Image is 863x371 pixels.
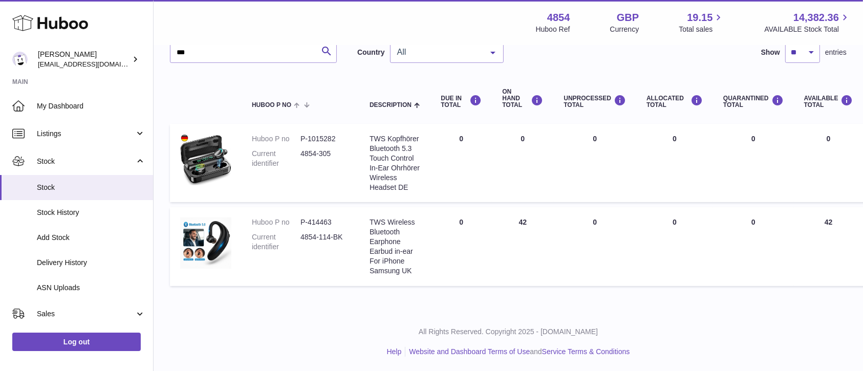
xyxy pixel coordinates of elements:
span: Huboo P no [252,102,291,108]
a: Service Terms & Conditions [542,347,630,356]
label: Country [357,48,385,57]
a: 14,382.36 AVAILABLE Stock Total [764,11,851,34]
dd: P-414463 [300,217,349,227]
span: AVAILABLE Stock Total [764,25,851,34]
span: ASN Uploads [37,283,145,293]
td: 0 [553,207,636,286]
p: All Rights Reserved. Copyright 2025 - [DOMAIN_NAME] [162,327,855,337]
span: Delivery History [37,258,145,268]
div: QUARANTINED Total [723,95,784,108]
label: Show [761,48,780,57]
dt: Huboo P no [252,134,300,144]
a: Help [387,347,402,356]
div: [PERSON_NAME] [38,50,130,69]
span: Add Stock [37,233,145,243]
span: 0 [751,218,756,226]
a: Log out [12,333,141,351]
td: 0 [553,124,636,202]
span: Stock [37,157,135,166]
span: entries [825,48,847,57]
div: ALLOCATED Total [646,95,703,108]
td: 0 [430,207,492,286]
span: 0 [751,135,756,143]
span: Stock [37,183,145,192]
td: 0 [636,124,713,202]
div: Huboo Ref [536,25,570,34]
dt: Current identifier [252,149,300,168]
span: 14,382.36 [793,11,839,25]
span: 19.15 [687,11,713,25]
img: product image [180,217,231,269]
span: Total sales [679,25,724,34]
strong: 4854 [547,11,570,25]
span: [EMAIL_ADDRESS][DOMAIN_NAME] [38,60,150,68]
li: and [405,347,630,357]
img: jimleo21@yahoo.gr [12,52,28,67]
td: 0 [636,207,713,286]
td: 0 [430,124,492,202]
span: Description [370,102,412,108]
span: Listings [37,129,135,139]
dt: Current identifier [252,232,300,252]
dd: P-1015282 [300,134,349,144]
a: 19.15 Total sales [679,11,724,34]
div: AVAILABLE Total [804,95,853,108]
div: DUE IN TOTAL [441,95,482,108]
td: 42 [492,207,553,286]
dd: 4854-114-BK [300,232,349,252]
div: TWS Kopfhörer Bluetooth 5.3 Touch Control In-Ear Ohrhörer Wireless Headset DE [370,134,420,192]
span: Sales [37,309,135,319]
span: Stock History [37,208,145,217]
div: Currency [610,25,639,34]
div: UNPROCESSED Total [564,95,626,108]
td: 0 [492,124,553,202]
a: Website and Dashboard Terms of Use [409,347,530,356]
div: ON HAND Total [502,89,543,109]
span: My Dashboard [37,101,145,111]
strong: GBP [617,11,639,25]
div: TWS Wireless Bluetooth Earphone Earbud in-ear For iPhone Samsung UK [370,217,420,275]
dd: 4854-305 [300,149,349,168]
img: product image [180,134,231,185]
dt: Huboo P no [252,217,300,227]
span: All [395,47,483,57]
